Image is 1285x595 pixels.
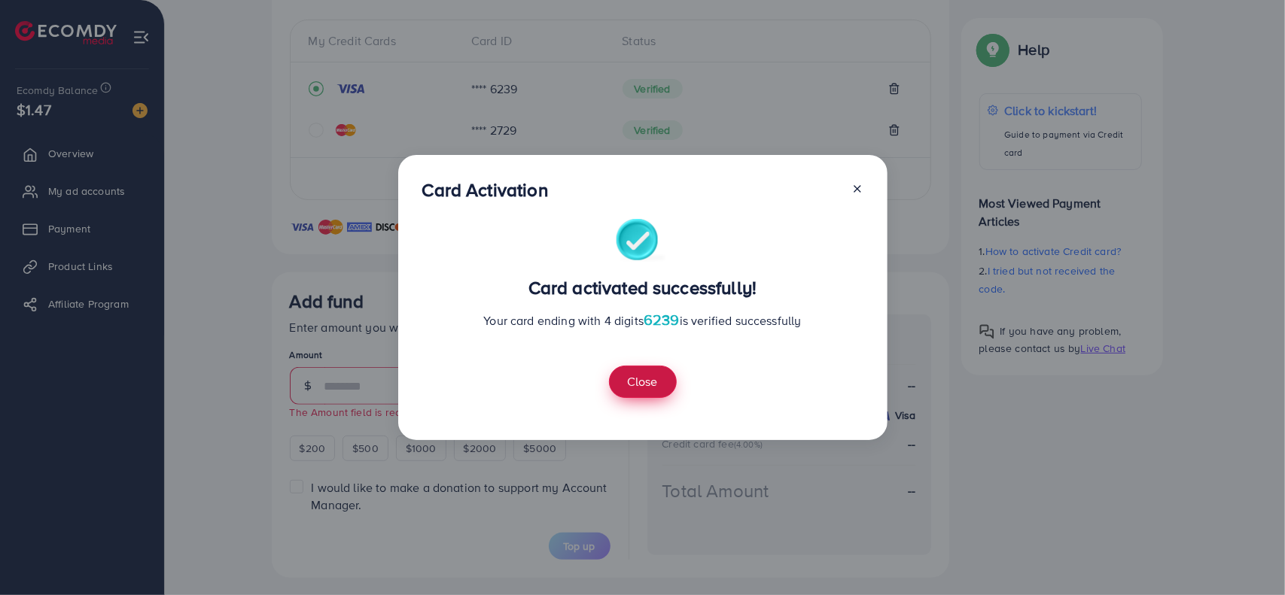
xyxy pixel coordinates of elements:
h3: Card Activation [422,179,548,201]
p: Your card ending with 4 digits is verified successfully [422,311,863,329]
iframe: Chat [1221,527,1274,584]
button: Close [609,366,677,398]
img: success [616,219,669,265]
span: 6239 [644,308,680,330]
h3: Card activated successfully! [422,277,863,299]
